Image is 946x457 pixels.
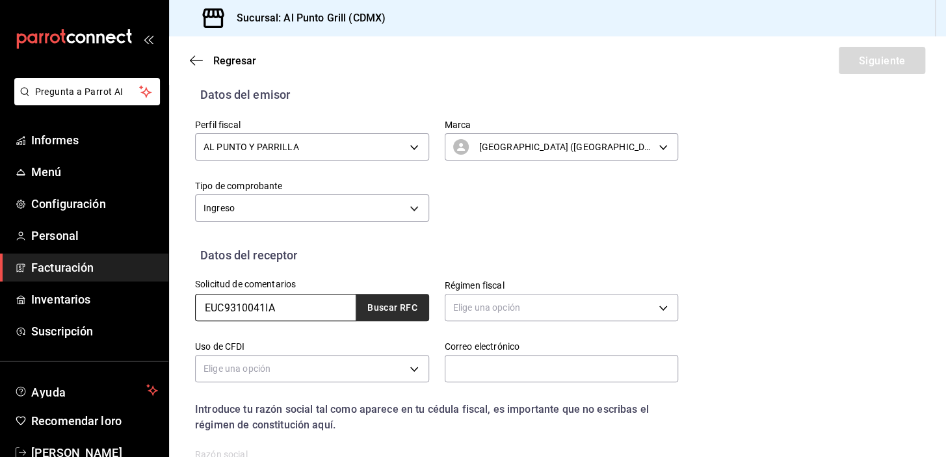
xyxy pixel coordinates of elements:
font: AL PUNTO Y PARRILLA [204,142,299,152]
font: Correo electrónico [445,341,519,352]
font: Elige una opción [204,363,270,374]
button: Buscar RFC [356,294,429,321]
font: Ingreso [204,203,235,213]
a: Pregunta a Parrot AI [9,94,160,108]
font: Tipo de comprobante [195,181,283,191]
font: Recomendar loro [31,414,122,428]
font: Informes [31,133,79,147]
font: Pregunta a Parrot AI [35,86,124,97]
font: Suscripción [31,324,93,338]
font: Solicitud de comentarios [195,279,296,289]
font: Facturación [31,261,94,274]
font: Perfil fiscal [195,120,241,130]
font: Regresar [213,55,256,67]
font: Buscar RFC [367,303,417,313]
font: Elige una opción [453,302,520,313]
font: Inventarios [31,293,90,306]
font: [GEOGRAPHIC_DATA] ([GEOGRAPHIC_DATA]me) [479,142,679,152]
font: Introduce tu razón social tal como aparece en tu cédula fiscal, es importante que no escribas el ... [195,403,649,431]
button: abrir_cajón_menú [143,34,153,44]
font: Marca [445,120,471,130]
font: Ayuda [31,385,66,399]
button: Regresar [190,55,256,67]
font: Sucursal: Al Punto Grill (CDMX) [237,12,386,24]
button: Pregunta a Parrot AI [14,78,160,105]
font: Régimen fiscal [445,280,505,291]
font: Uso de CFDI [195,341,244,352]
font: Configuración [31,197,106,211]
font: Personal [31,229,79,242]
font: Datos del receptor [200,248,297,262]
font: Menú [31,165,62,179]
font: Datos del emisor [200,88,290,101]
